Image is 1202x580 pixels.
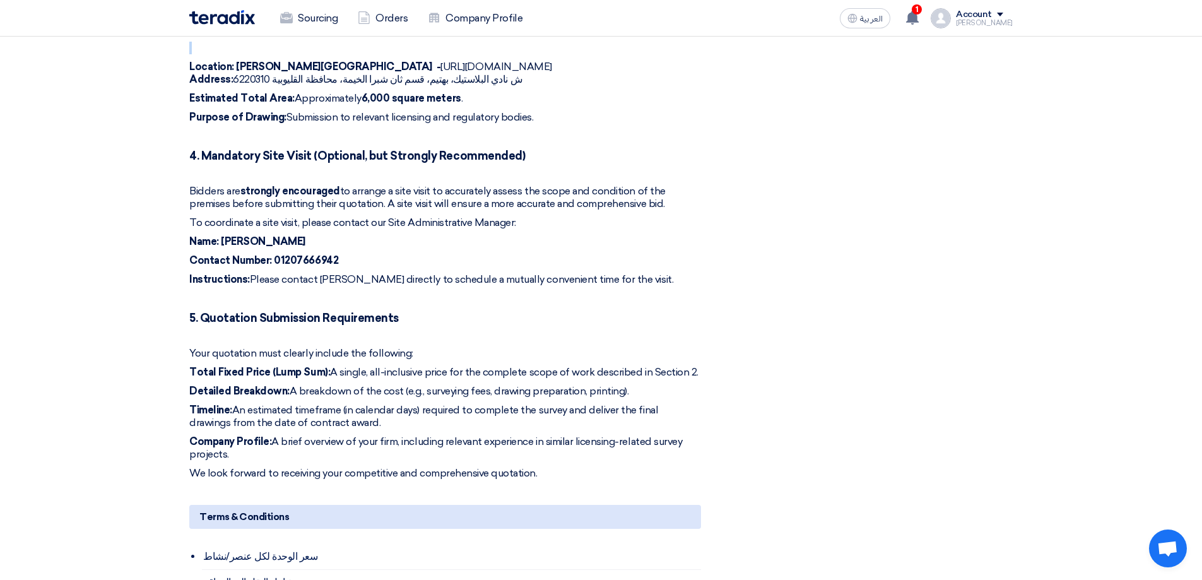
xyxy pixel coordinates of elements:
p: An estimated timeframe (in calendar days) required to complete the survey and deliver the final d... [189,404,701,429]
button: العربية [840,8,890,28]
strong: Contact Number: [189,254,272,266]
p: Submission to relevant licensing and regulatory bodies. [189,111,701,124]
li: سعر الوحدة لكل عنصر/نشاط [202,544,701,570]
div: Open chat [1149,530,1187,567]
span: Terms & Conditions [199,510,289,524]
strong: strongly encouraged [240,185,340,197]
span: العربية [860,15,883,23]
div: [PERSON_NAME] [956,20,1013,27]
strong: Address: [189,73,233,85]
strong: Total Fixed Price (Lump Sum): [189,366,330,378]
img: Teradix logo [189,10,255,25]
strong: 4. Mandatory Site Visit (Optional, but Strongly Recommended) [189,149,525,163]
p: A single, all-inclusive price for the complete scope of work described in Section 2. [189,366,701,379]
p: Approximately . [189,92,701,105]
strong: [PERSON_NAME] [221,235,305,247]
strong: Estimated Total Area: [189,92,295,104]
a: Orders [348,4,418,32]
p: A brief overview of your firm, including relevant experience in similar licensing-related survey ... [189,435,701,461]
img: profile_test.png [931,8,951,28]
p: Bidders are to arrange a site visit to accurately assess the scope and condition of the premises ... [189,185,701,210]
strong: Location: [PERSON_NAME][GEOGRAPHIC_DATA] - [189,61,440,73]
p: Your quotation must clearly include the following: [189,347,701,360]
span: 1 [912,4,922,15]
strong: Instructions: [189,273,250,285]
a: Sourcing [270,4,348,32]
strong: 01207666942 [274,254,338,266]
p: Please contact [PERSON_NAME] directly to schedule a mutually convenient time for the visit. [189,273,701,286]
div: Account [956,9,992,20]
strong: Timeline: [189,404,232,416]
p: A breakdown of the cost (e.g., surveying fees, drawing preparation, printing). [189,385,701,398]
p: We look forward to receiving your competitive and comprehensive quotation. [189,467,701,480]
strong: Detailed Breakdown: [189,385,290,397]
p: [URL][DOMAIN_NAME] ش نادي البلاستيك، بهتيم، قسم ثان شبرا الخيمة، محافظة القليوبية 6220310 [189,61,701,86]
strong: 6,000 square meters [362,92,461,104]
strong: 5. Quotation Submission Requirements [189,311,399,325]
p: To coordinate a site visit, please contact our Site Administrative Manager: [189,216,701,229]
a: Company Profile [418,4,533,32]
strong: Name: [189,235,219,247]
strong: Purpose of Drawing: [189,111,286,123]
strong: Company Profile: [189,435,271,447]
